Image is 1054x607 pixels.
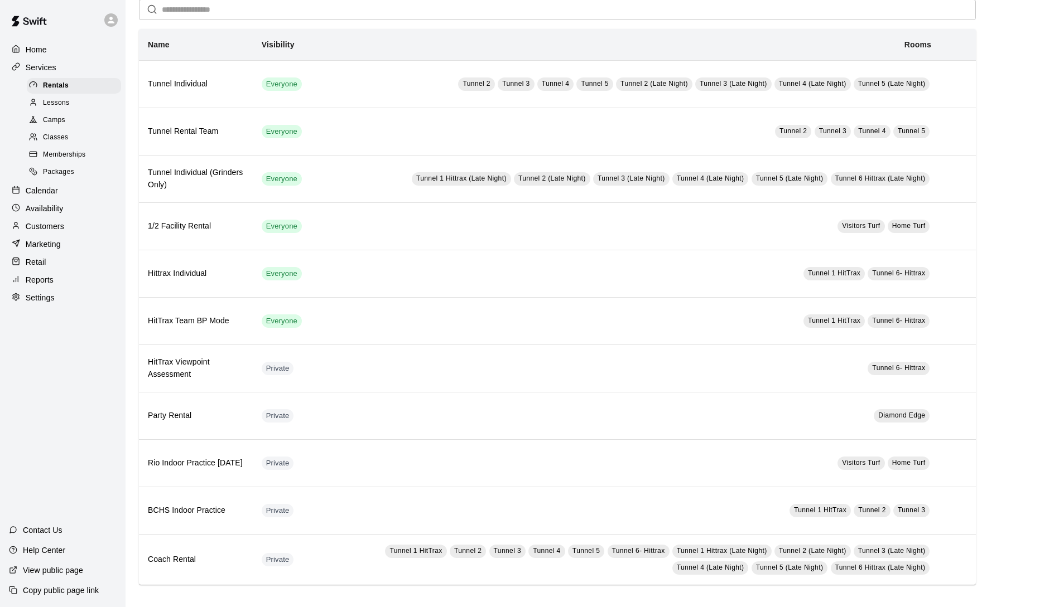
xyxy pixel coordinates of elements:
a: Calendar [9,182,117,199]
a: Classes [27,129,126,147]
span: Tunnel 5 [898,127,925,135]
div: This service is visible to all of your customers [262,125,302,138]
div: This service is hidden, and can only be accessed via a direct link [262,362,294,375]
a: Availability [9,200,117,217]
a: Services [9,59,117,76]
span: Private [262,555,294,565]
span: Everyone [262,269,302,279]
p: Home [26,44,47,55]
span: Tunnel 6 Hittrax (Late Night) [835,174,926,182]
h6: 1/2 Facility Rental [148,220,244,232]
span: Tunnel 2 [779,127,807,135]
span: Tunnel 6- Hittrax [872,364,925,372]
span: Tunnel 5 (Late Night) [858,80,926,88]
div: Camps [27,113,121,128]
span: Lessons [43,98,70,109]
span: Tunnel 4 (Late Night) [779,80,846,88]
div: This service is visible to all of your customers [262,220,302,233]
div: Reports [9,271,117,288]
a: Memberships [27,147,126,164]
span: Tunnel 6- Hittrax [872,269,925,277]
a: Retail [9,254,117,270]
h6: Hittrax Individual [148,268,244,280]
b: Rooms [904,40,931,49]
div: This service is hidden, and can only be accessed via a direct link [262,504,294,517]
span: Tunnel 2 [454,547,482,555]
span: Everyone [262,127,302,137]
span: Tunnel 2 (Late Night) [620,80,688,88]
p: Retail [26,256,46,268]
h6: Party Rental [148,410,244,422]
div: Classes [27,130,121,145]
span: Packages [43,167,74,178]
div: This service is hidden, and can only be accessed via a direct link [262,409,294,423]
a: Settings [9,289,117,306]
span: Tunnel 4 [858,127,885,135]
span: Tunnel 5 [581,80,608,88]
span: Everyone [262,316,302,327]
span: Tunnel 4 [542,80,569,88]
span: Memberships [43,149,85,161]
span: Diamond Edge [878,411,925,419]
a: Customers [9,218,117,235]
span: Tunnel 3 (Late Night) [858,547,926,555]
span: Tunnel 1 HitTrax [808,269,860,277]
span: Tunnel 2 [858,506,885,514]
a: Lessons [27,94,126,111]
span: Tunnel 5 [572,547,600,555]
span: Tunnel 6- Hittrax [612,547,665,555]
span: Tunnel 1 HitTrax [808,317,860,324]
b: Name [148,40,170,49]
a: Packages [27,164,126,181]
span: Camps [43,115,65,126]
span: Classes [43,132,68,143]
b: Visibility [262,40,295,49]
span: Private [262,411,294,421]
p: Calendar [26,185,58,196]
span: Private [262,458,294,469]
p: Customers [26,221,64,232]
span: Tunnel 3 [819,127,846,135]
span: Private [262,363,294,374]
p: Contact Us [23,525,62,536]
span: Tunnel 3 (Late Night) [598,174,665,182]
span: Tunnel 5 (Late Night) [756,174,824,182]
div: Lessons [27,95,121,111]
div: This service is hidden, and can only be accessed via a direct link [262,553,294,566]
h6: HitTrax Viewpoint Assessment [148,356,244,381]
h6: Rio Indoor Practice [DATE] [148,457,244,469]
div: This service is visible to all of your customers [262,267,302,280]
div: Rentals [27,78,121,94]
span: Visitors Turf [842,459,880,467]
h6: Tunnel Individual [148,78,244,90]
span: Everyone [262,174,302,184]
h6: Coach Rental [148,553,244,566]
a: Rentals [27,77,126,94]
span: Tunnel 1 HitTrax [794,506,846,514]
h6: HitTrax Team BP Mode [148,315,244,327]
p: Availability [26,203,64,214]
span: Tunnel 1 HitTrax [389,547,442,555]
div: Packages [27,164,121,180]
span: Home Turf [892,222,926,230]
span: Tunnel 3 (Late Night) [700,80,767,88]
a: Marketing [9,236,117,252]
span: Tunnel 3 [502,80,530,88]
p: Help Center [23,545,65,556]
span: Tunnel 4 (Late Night) [677,564,744,571]
span: Tunnel 2 (Late Night) [518,174,586,182]
h6: BCHS Indoor Practice [148,504,244,517]
span: Tunnel 5 (Late Night) [756,564,824,571]
p: Marketing [26,239,61,250]
div: This service is visible to all of your customers [262,77,302,91]
div: Home [9,41,117,58]
span: Tunnel 2 [463,80,490,88]
p: Settings [26,292,55,303]
table: simple table [139,29,976,585]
